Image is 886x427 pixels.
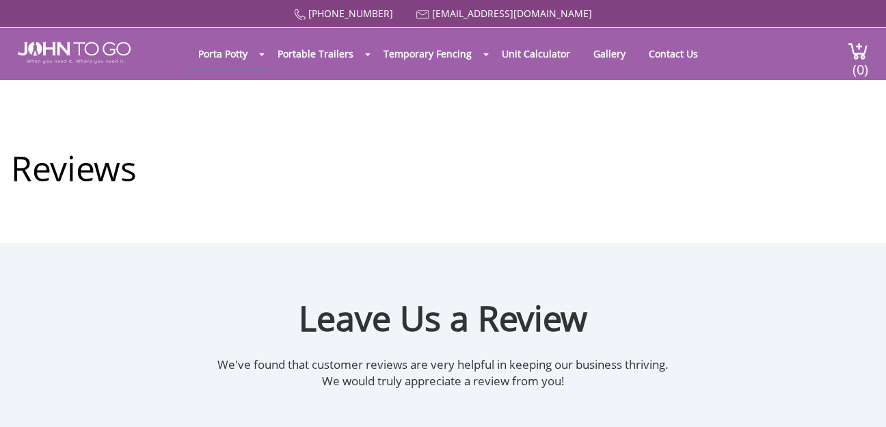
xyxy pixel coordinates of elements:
img: cart a [848,42,868,60]
a: [EMAIL_ADDRESS][DOMAIN_NAME] [432,7,592,20]
a: Porta Potty [188,40,258,67]
img: Mail [416,10,429,19]
a: Unit Calculator [492,40,580,67]
img: Call [294,9,306,21]
a: [PHONE_NUMBER] [308,7,393,20]
a: Gallery [583,40,636,67]
a: Contact Us [639,40,708,67]
span: (0) [853,49,869,79]
a: Temporary Fencing [373,40,482,67]
img: JOHN to go [18,42,131,64]
a: Portable Trailers [267,40,364,67]
h1: Reviews [11,94,874,192]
